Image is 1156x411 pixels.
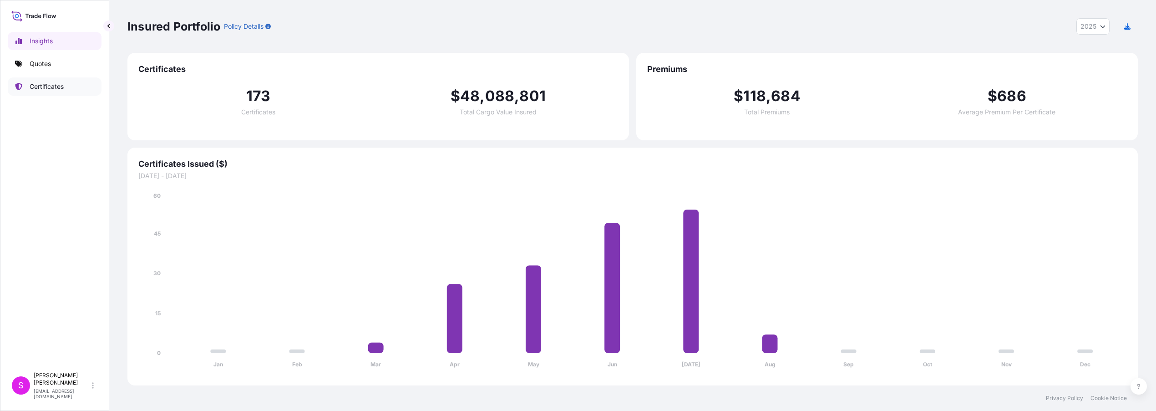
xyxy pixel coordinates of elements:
span: [DATE] - [DATE] [138,171,1127,180]
a: Quotes [8,55,101,73]
span: 118 [743,89,766,103]
p: [EMAIL_ADDRESS][DOMAIN_NAME] [34,388,90,399]
p: Certificates [30,82,64,91]
tspan: Apr [450,361,460,368]
span: , [480,89,485,103]
tspan: Oct [923,361,933,368]
span: , [514,89,519,103]
tspan: Jun [608,361,617,368]
span: Premiums [647,64,1127,75]
span: Certificates Issued ($) [138,159,1127,170]
span: Average Premium Per Certificate [958,109,1056,115]
p: [PERSON_NAME] [PERSON_NAME] [34,372,90,386]
a: Cookie Notice [1090,395,1127,402]
span: 684 [771,89,801,103]
span: $ [451,89,460,103]
span: Certificates [241,109,275,115]
span: Certificates [138,64,618,75]
tspan: [DATE] [682,361,700,368]
button: Year Selector [1076,18,1110,35]
a: Privacy Policy [1046,395,1083,402]
span: 801 [520,89,546,103]
p: Insured Portfolio [127,19,220,34]
tspan: Aug [765,361,776,368]
span: 173 [246,89,271,103]
span: 686 [997,89,1026,103]
span: Total Cargo Value Insured [460,109,537,115]
p: Insights [30,36,53,46]
span: 48 [460,89,480,103]
tspan: 60 [153,192,161,199]
span: $ [734,89,743,103]
tspan: Mar [370,361,381,368]
tspan: 30 [153,270,161,277]
span: Total Premiums [745,109,790,115]
tspan: Nov [1001,361,1012,368]
tspan: Dec [1080,361,1090,368]
tspan: Feb [292,361,302,368]
tspan: May [528,361,540,368]
span: , [766,89,771,103]
span: S [18,381,24,390]
a: Insights [8,32,101,50]
tspan: 45 [154,230,161,237]
tspan: Sep [843,361,854,368]
span: 088 [485,89,515,103]
p: Quotes [30,59,51,68]
span: $ [988,89,997,103]
span: 2025 [1080,22,1096,31]
tspan: Jan [213,361,223,368]
tspan: 0 [157,349,161,356]
tspan: 15 [155,310,161,317]
a: Certificates [8,77,101,96]
p: Policy Details [224,22,264,31]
